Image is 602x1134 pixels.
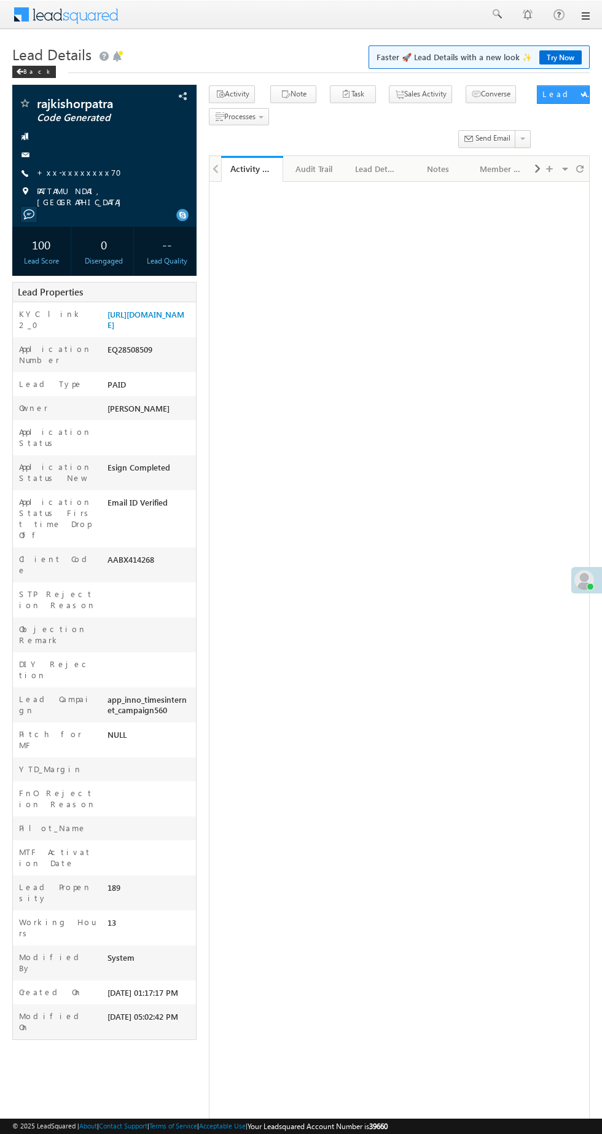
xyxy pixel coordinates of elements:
[107,309,184,330] a: [URL][DOMAIN_NAME]
[470,156,532,181] li: Member of Lists
[458,130,516,148] button: Send Email
[270,85,316,103] button: Note
[345,156,407,182] a: Lead Details
[78,233,130,256] div: 0
[12,44,92,64] span: Lead Details
[104,1011,196,1028] div: [DATE] 05:02:42 PM
[104,694,196,721] div: app_inno_timesinternet_campaign560
[470,156,532,182] a: Member Of Lists
[37,186,183,208] span: PATTAMUNDAI, [GEOGRAPHIC_DATA]
[19,764,82,775] label: YTD_Margin
[221,156,283,181] li: Activity History
[15,256,68,267] div: Lead Score
[19,378,83,389] label: Lead Type
[542,88,595,100] div: Lead Actions
[12,65,62,76] a: Back
[104,496,196,514] div: Email ID Verified
[37,167,129,178] a: +xx-xxxxxxxx70
[141,256,193,267] div: Lead Quality
[37,97,149,109] span: rajkishorpatra
[209,108,269,126] button: Processes
[389,85,452,103] button: Sales Activity
[19,917,96,939] label: Working Hours
[141,233,193,256] div: --
[19,694,96,716] label: Lead Campaign
[18,286,83,298] span: Lead Properties
[104,343,196,361] div: EQ28508509
[37,112,149,124] span: Code Generated
[79,1122,97,1130] a: About
[283,156,345,182] a: Audit Trail
[355,162,396,176] div: Lead Details
[19,882,96,904] label: Lead Propensity
[19,589,96,611] label: STP Rejection Reason
[19,1011,96,1033] label: Modified On
[19,426,96,448] label: Application Status
[19,308,96,330] label: KYC link 2_0
[224,112,256,121] span: Processes
[466,85,516,103] button: Converse
[475,133,510,144] span: Send Email
[293,162,334,176] div: Audit Trail
[19,823,87,834] label: Pilot_Name
[19,788,96,810] label: FnO Rejection Reason
[19,496,96,541] label: Application Status First time Drop Off
[330,85,376,103] button: Task
[12,66,56,78] div: Back
[104,987,196,1004] div: [DATE] 01:17:17 PM
[19,553,96,576] label: Client Code
[230,163,274,174] div: Activity History
[19,952,96,974] label: Modified By
[107,403,170,413] span: [PERSON_NAME]
[15,233,68,256] div: 100
[104,461,196,479] div: Esign Completed
[19,729,96,751] label: Pitch for MF
[104,952,196,969] div: System
[199,1122,246,1130] a: Acceptable Use
[78,256,130,267] div: Disengaged
[104,917,196,934] div: 13
[345,156,407,181] li: Lead Details
[104,729,196,746] div: NULL
[19,624,96,646] label: Objection Remark
[377,51,582,63] span: Faster 🚀 Lead Details with a new look ✨
[408,156,470,182] a: Notes
[19,659,96,681] label: DIY Rejection
[19,847,96,869] label: MTF Activation Date
[537,85,590,104] button: Lead Actions
[19,987,82,998] label: Created On
[104,882,196,899] div: 189
[209,85,255,103] button: Activity
[418,162,459,176] div: Notes
[369,1122,388,1131] span: 39660
[19,343,96,366] label: Application Number
[480,162,521,176] div: Member Of Lists
[221,156,283,182] a: Activity History
[248,1122,388,1131] span: Your Leadsquared Account Number is
[19,461,96,483] label: Application Status New
[12,1120,388,1132] span: © 2025 LeadSquared | | | | |
[104,378,196,396] div: PAID
[539,50,582,65] a: Try Now
[19,402,48,413] label: Owner
[99,1122,147,1130] a: Contact Support
[104,553,196,571] div: AABX414268
[149,1122,197,1130] a: Terms of Service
